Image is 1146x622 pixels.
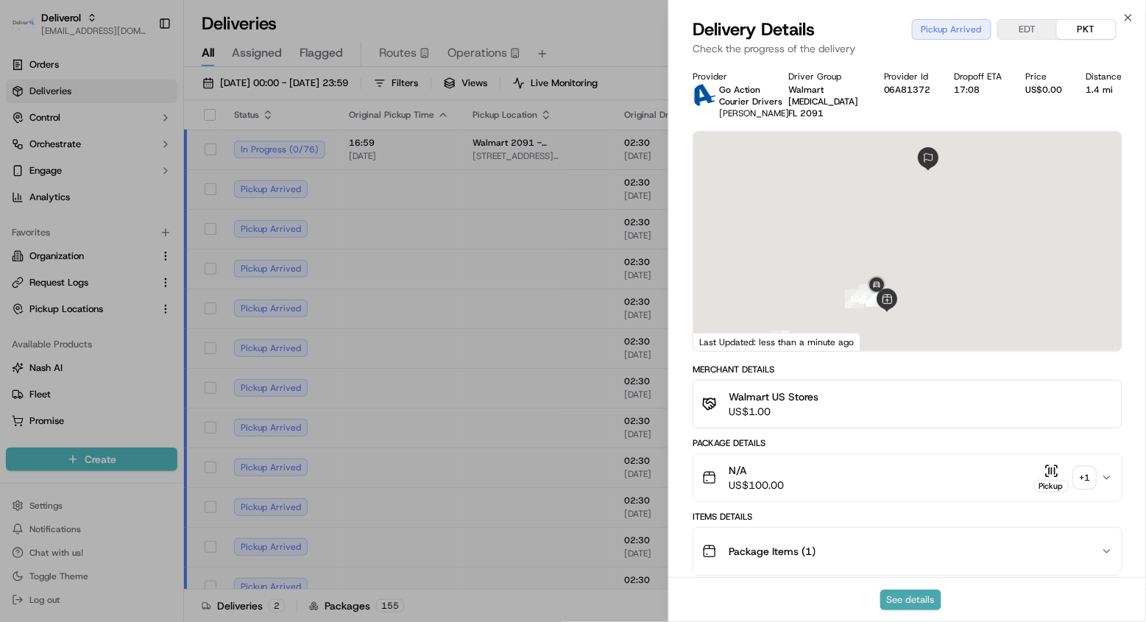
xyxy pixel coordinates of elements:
[46,227,119,238] span: [PERSON_NAME]
[719,84,789,107] p: Go Action Courier Drivers
[729,404,818,419] span: US$1.00
[139,328,236,342] span: API Documentation
[130,266,160,278] span: [DATE]
[693,18,815,41] span: Delivery Details
[845,289,864,308] div: 10
[119,322,242,348] a: 💻API Documentation
[1034,480,1069,492] div: Pickup
[66,154,202,166] div: We're available if you need us!
[122,227,127,238] span: •
[998,20,1057,39] button: EDT
[955,84,1002,96] div: 17:08
[693,454,1122,501] button: N/AUS$100.00Pickup+1
[729,463,784,478] span: N/A
[1034,464,1069,492] button: Pickup
[122,266,127,278] span: •
[955,71,1002,82] div: Dropoff ETA
[693,364,1122,375] div: Merchant Details
[15,13,44,43] img: Nash
[29,328,113,342] span: Knowledge Base
[719,107,789,119] span: [PERSON_NAME]
[859,284,878,303] div: 11
[859,285,878,304] div: 12
[729,389,818,404] span: Walmart US Stores
[15,139,41,166] img: 1736555255976-a54dd68f-1ca7-489b-9aae-adbdc363a1c4
[693,437,1122,449] div: Package Details
[693,511,1122,523] div: Items Details
[729,544,816,559] span: Package Items ( 1 )
[884,84,931,96] button: 06A81372
[693,71,765,82] div: Provider
[880,590,941,610] button: See details
[228,187,268,205] button: See all
[693,41,1122,56] p: Check the progress of the delivery
[15,252,38,276] img: Zach Benton
[15,190,99,202] div: Past conversations
[31,139,57,166] img: 9188753566659_6852d8bf1fb38e338040_72.png
[884,71,931,82] div: Provider Id
[130,227,160,238] span: [DATE]
[250,144,268,161] button: Start new chat
[15,213,38,236] img: Masood Aslam
[788,84,860,119] div: Walmart [MEDICAL_DATA] FL 2091
[1086,71,1122,82] div: Distance
[729,478,784,492] span: US$100.00
[1026,71,1063,82] div: Price
[1057,20,1116,39] button: PKT
[1026,84,1063,96] div: US$0.00
[693,333,860,351] div: Last Updated: less than a minute ago
[693,528,1122,575] button: Package Items (1)
[1034,464,1095,492] button: Pickup+1
[1086,84,1122,96] div: 1.4 mi
[146,364,178,375] span: Pylon
[788,71,860,82] div: Driver Group
[66,139,241,154] div: Start new chat
[104,363,178,375] a: Powered byPylon
[693,84,716,107] img: ActionCourier.png
[15,57,268,81] p: Welcome 👋
[38,93,265,109] input: Got a question? Start typing here...
[15,329,26,341] div: 📗
[9,322,119,348] a: 📗Knowledge Base
[1075,467,1095,488] div: + 1
[124,329,136,341] div: 💻
[46,266,119,278] span: [PERSON_NAME]
[770,331,789,350] div: 9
